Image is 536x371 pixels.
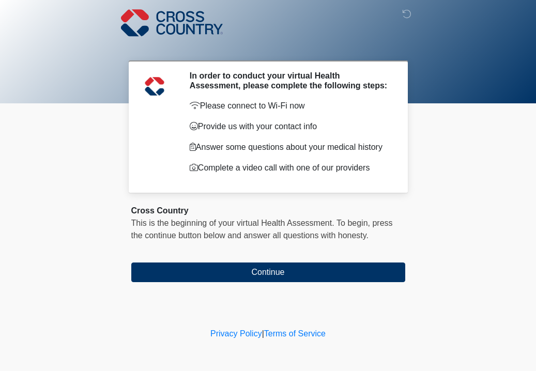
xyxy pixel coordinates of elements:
[262,329,264,338] a: |
[131,219,393,240] span: press the continue button below and answer all questions with honesty.
[124,37,413,56] h1: ‎ ‎ ‎
[190,141,390,153] p: Answer some questions about your medical history
[131,219,334,227] span: This is the beginning of your virtual Health Assessment.
[264,329,326,338] a: Terms of Service
[190,120,390,133] p: Provide us with your contact info
[336,219,372,227] span: To begin,
[190,100,390,112] p: Please connect to Wi-Fi now
[121,8,223,38] img: Cross Country Logo
[139,71,170,102] img: Agent Avatar
[190,71,390,90] h2: In order to conduct your virtual Health Assessment, please complete the following steps:
[210,329,262,338] a: Privacy Policy
[131,205,405,217] div: Cross Country
[131,262,405,282] button: Continue
[190,162,390,174] p: Complete a video call with one of our providers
